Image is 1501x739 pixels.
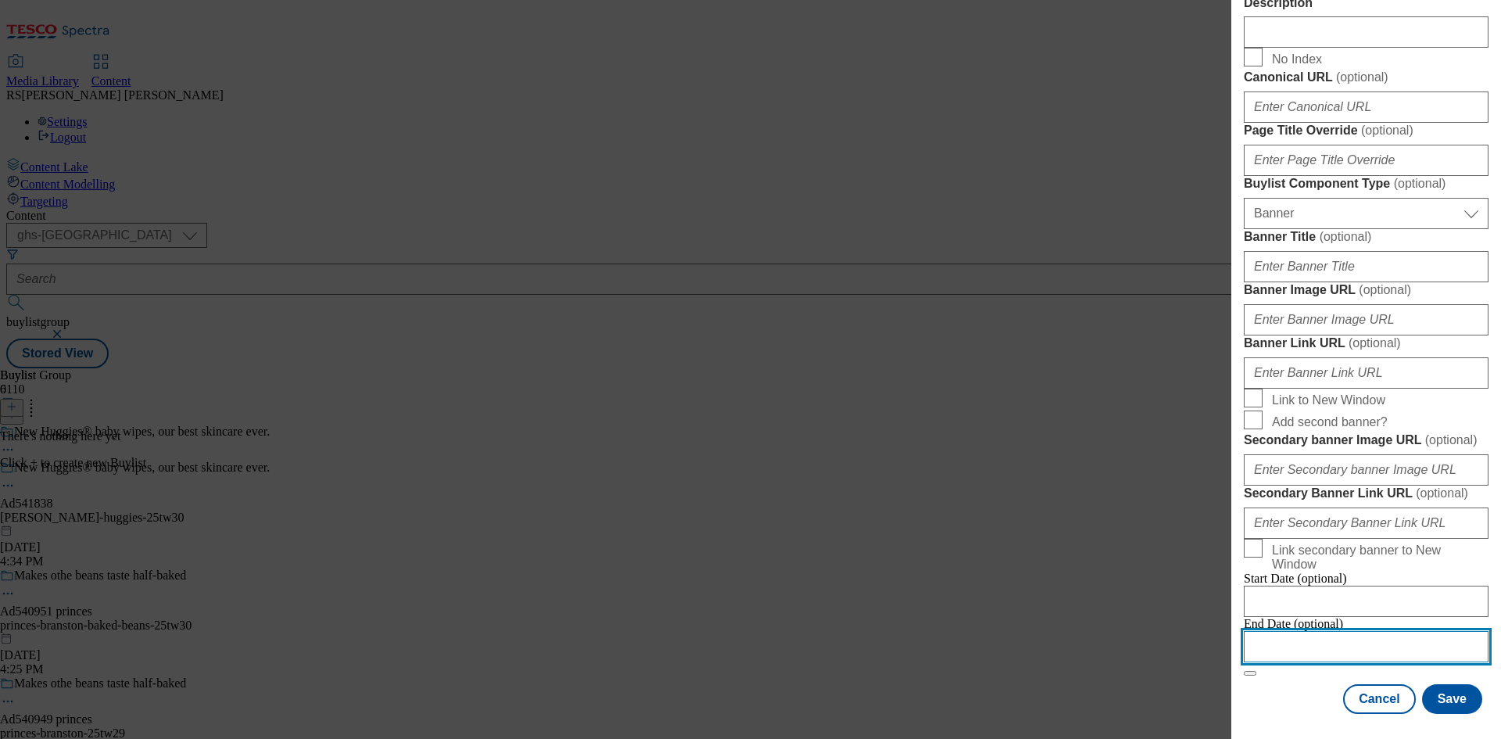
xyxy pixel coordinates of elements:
[1244,454,1488,486] input: Enter Secondary banner Image URL
[1244,631,1488,662] input: Enter Date
[1359,283,1411,296] span: ( optional )
[1361,124,1413,137] span: ( optional )
[1394,177,1446,190] span: ( optional )
[1244,508,1488,539] input: Enter Secondary Banner Link URL
[1244,251,1488,282] input: Enter Banner Title
[1244,586,1488,617] input: Enter Date
[1272,52,1322,66] span: No Index
[1272,543,1482,572] span: Link secondary banner to New Window
[1422,684,1482,714] button: Save
[1244,335,1488,351] label: Banner Link URL
[1244,16,1488,48] input: Enter Description
[1244,91,1488,123] input: Enter Canonical URL
[1416,486,1468,500] span: ( optional )
[1336,70,1388,84] span: ( optional )
[1349,336,1401,350] span: ( optional )
[1244,123,1488,138] label: Page Title Override
[1244,357,1488,389] input: Enter Banner Link URL
[1244,229,1488,245] label: Banner Title
[1244,432,1488,448] label: Secondary banner Image URL
[1244,282,1488,298] label: Banner Image URL
[1244,304,1488,335] input: Enter Banner Image URL
[1320,230,1372,243] span: ( optional )
[1244,176,1488,192] label: Buylist Component Type
[1272,393,1385,407] span: Link to New Window
[1244,486,1488,501] label: Secondary Banner Link URL
[1244,145,1488,176] input: Enter Page Title Override
[1425,433,1478,447] span: ( optional )
[1244,617,1343,630] span: End Date (optional)
[1272,415,1388,429] span: Add second banner?
[1244,572,1347,585] span: Start Date (optional)
[1343,684,1415,714] button: Cancel
[1244,70,1488,85] label: Canonical URL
